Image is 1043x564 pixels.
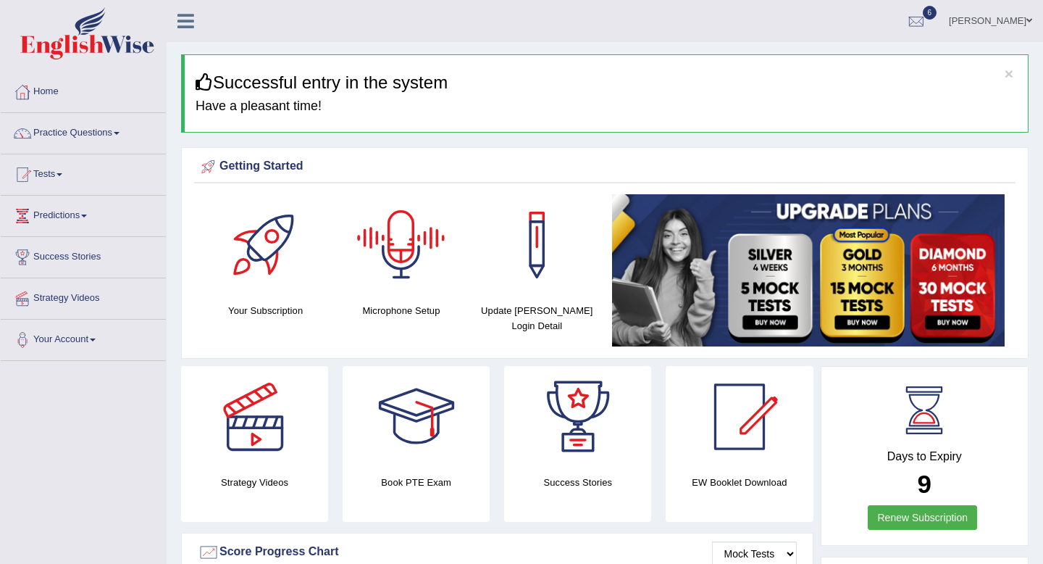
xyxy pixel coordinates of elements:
[1,320,166,356] a: Your Account
[1,113,166,149] a: Practice Questions
[1,72,166,108] a: Home
[868,505,977,530] a: Renew Subscription
[340,303,461,318] h4: Microphone Setup
[1005,66,1013,81] button: ×
[612,194,1005,347] img: small5.jpg
[504,475,651,490] h4: Success Stories
[343,475,490,490] h4: Book PTE Exam
[1,154,166,191] a: Tests
[1,237,166,273] a: Success Stories
[198,156,1012,178] div: Getting Started
[198,542,797,563] div: Score Progress Chart
[205,303,326,318] h4: Your Subscription
[196,73,1017,92] h3: Successful entry in the system
[666,475,813,490] h4: EW Booklet Download
[837,450,1013,463] h4: Days to Expiry
[923,6,937,20] span: 6
[918,470,931,498] b: 9
[196,99,1017,114] h4: Have a pleasant time!
[181,475,328,490] h4: Strategy Videos
[1,278,166,315] a: Strategy Videos
[1,196,166,232] a: Predictions
[477,303,598,333] h4: Update [PERSON_NAME] Login Detail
